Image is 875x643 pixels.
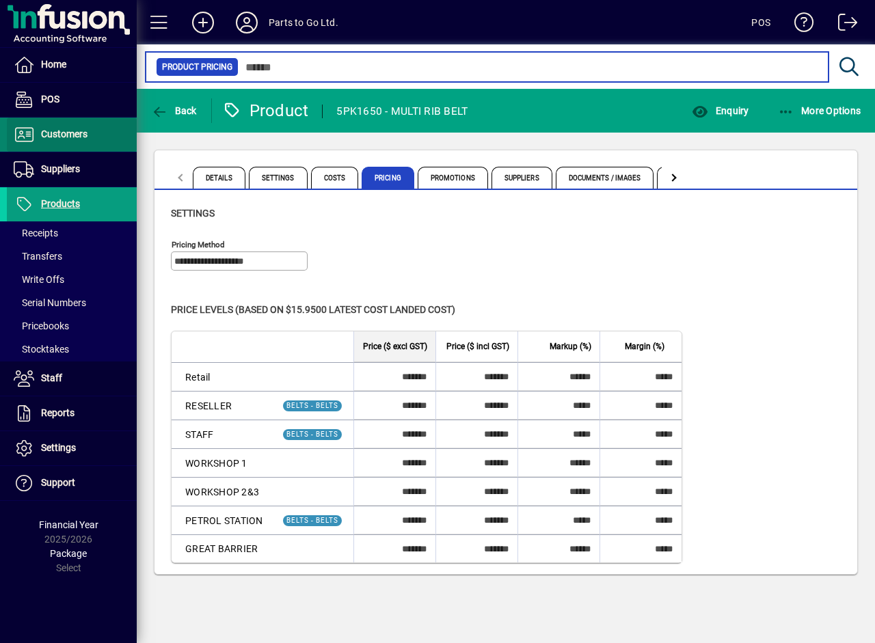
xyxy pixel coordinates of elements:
span: Markup (%) [550,339,591,354]
span: Stocktakes [14,344,69,355]
span: Enquiry [692,105,749,116]
span: Price ($ excl GST) [363,339,427,354]
div: POS [751,12,770,33]
app-page-header-button: Back [137,98,212,123]
span: Suppliers [41,163,80,174]
a: Serial Numbers [7,291,137,314]
a: Stocktakes [7,338,137,361]
a: Staff [7,361,137,396]
span: Custom Fields [657,167,733,189]
span: Pricebooks [14,320,69,331]
div: Parts to Go Ltd. [269,12,338,33]
span: Financial Year [39,519,98,530]
span: Price levels (based on $15.9500 Latest cost landed cost) [171,304,455,315]
a: Logout [828,3,858,47]
span: Reports [41,407,75,418]
button: Profile [225,10,269,35]
span: Settings [171,208,215,219]
td: STAFF [172,420,271,448]
a: Write Offs [7,268,137,291]
span: Price ($ incl GST) [446,339,509,354]
span: BELTS - BELTS [286,517,338,524]
span: Settings [41,442,76,453]
span: Details [193,167,245,189]
span: Customers [41,128,87,139]
a: Pricebooks [7,314,137,338]
button: Add [181,10,225,35]
span: Receipts [14,228,58,238]
span: BELTS - BELTS [286,402,338,409]
div: 5PK1650 - MULTI RIB BELT [336,100,468,122]
a: Settings [7,431,137,465]
a: POS [7,83,137,117]
span: Transfers [14,251,62,262]
td: WORKSHOP 2&3 [172,477,271,506]
td: WORKSHOP 1 [172,448,271,477]
span: BELTS - BELTS [286,430,338,438]
span: Margin (%) [625,339,664,354]
span: Documents / Images [556,167,654,189]
span: Back [151,105,197,116]
span: More Options [778,105,861,116]
button: Back [148,98,200,123]
a: Suppliers [7,152,137,187]
a: Support [7,466,137,500]
a: Customers [7,118,137,152]
a: Reports [7,396,137,430]
span: Promotions [418,167,488,189]
span: Support [41,477,75,488]
button: Enquiry [688,98,752,123]
span: Settings [249,167,308,189]
button: More Options [775,98,865,123]
span: Products [41,198,80,209]
span: Serial Numbers [14,297,86,308]
span: Write Offs [14,274,64,285]
a: Transfers [7,245,137,268]
td: PETROL STATION [172,506,271,534]
td: Retail [172,362,271,391]
span: Staff [41,372,62,383]
span: Costs [311,167,359,189]
div: Product [222,100,309,122]
a: Home [7,48,137,82]
a: Knowledge Base [784,3,814,47]
span: Pricing [362,167,414,189]
a: Receipts [7,221,137,245]
span: POS [41,94,59,105]
td: RESELLER [172,391,271,420]
span: Suppliers [492,167,552,189]
mat-label: Pricing method [172,240,225,249]
span: Package [50,548,87,559]
td: GREAT BARRIER [172,534,271,562]
span: Product Pricing [162,60,232,74]
span: Home [41,59,66,70]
